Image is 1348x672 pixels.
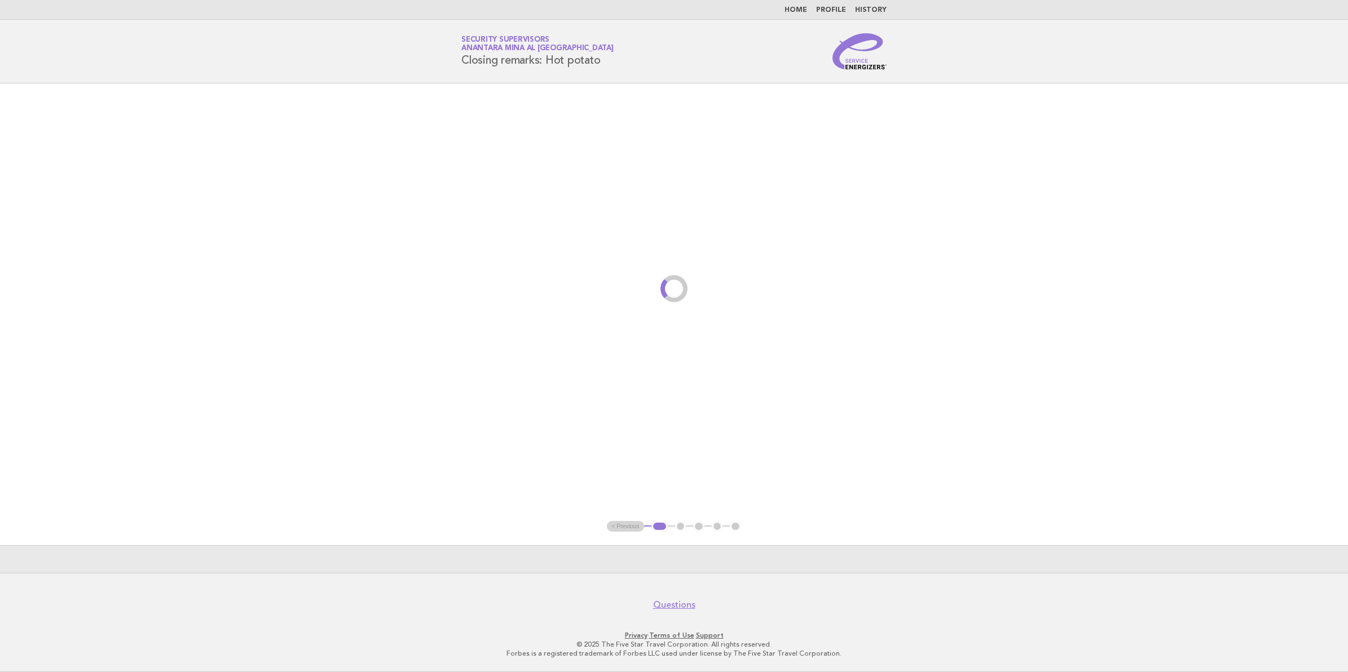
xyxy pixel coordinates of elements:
[329,640,1019,649] p: © 2025 The Five Star Travel Corporation. All rights reserved.
[832,33,887,69] img: Service Energizers
[461,36,614,52] a: Security SupervisorsAnantara Mina al [GEOGRAPHIC_DATA]
[329,649,1019,658] p: Forbes is a registered trademark of Forbes LLC used under license by The Five Star Travel Corpora...
[329,631,1019,640] p: · ·
[461,37,614,66] h1: Closing remarks: Hot potato
[649,631,694,639] a: Terms of Use
[785,7,807,14] a: Home
[461,45,614,52] span: Anantara Mina al [GEOGRAPHIC_DATA]
[653,599,695,611] a: Questions
[696,631,724,639] a: Support
[625,631,647,639] a: Privacy
[816,7,846,14] a: Profile
[855,7,887,14] a: History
